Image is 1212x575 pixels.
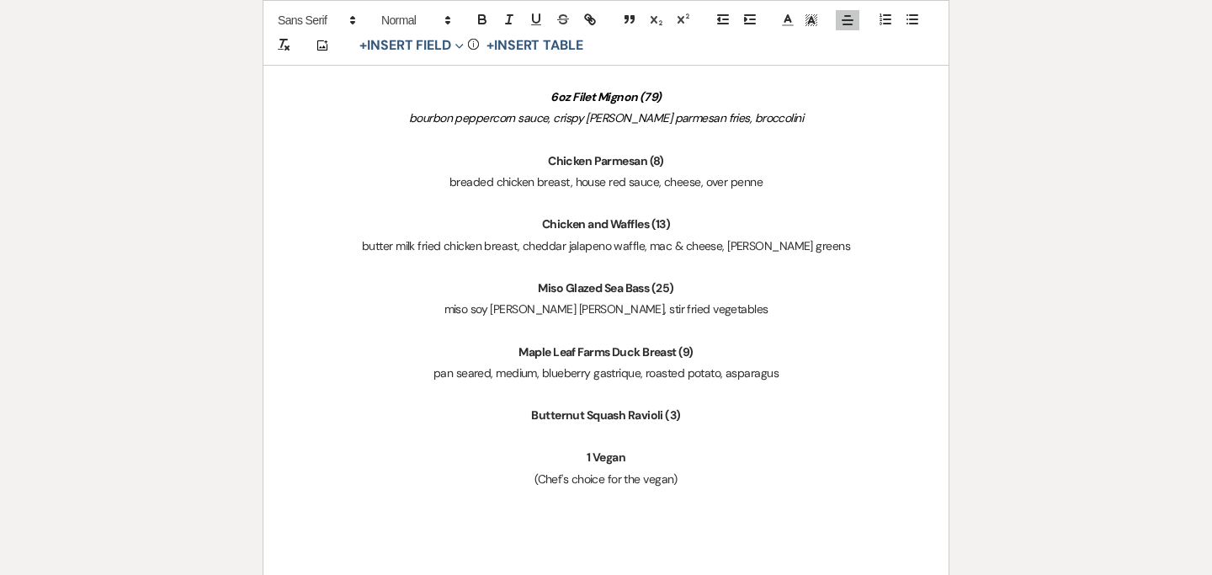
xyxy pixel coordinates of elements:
[518,344,693,359] strong: Maple Leaf Farms Duck Breast (9)
[548,153,664,168] strong: Chicken Parmesan (8)
[587,450,625,465] strong: 1 Vegan
[304,363,908,384] p: pan seared, medium, blueberry gastrique, roasted potato, asparagus
[304,469,908,490] p: (Chef's choice for the vegan)
[776,10,800,30] span: Text Color
[304,236,908,257] p: butter milk fried chicken breast, cheddar jalapeno waffle, mac & cheese, [PERSON_NAME] greens
[304,299,908,320] p: miso soy [PERSON_NAME] [PERSON_NAME], stir fried vegetables
[409,110,803,125] em: bourbon peppercorn sauce, crispy [PERSON_NAME] parmesan fries, broccolini
[542,216,671,232] strong: Chicken and Waffles (13)
[374,10,456,30] span: Header Formats
[486,39,494,52] span: +
[304,172,908,193] p: breaded chicken breast, house red sauce, cheese, over penne
[538,280,673,295] strong: Miso Glazed Sea Bass (25)
[353,35,470,56] button: Insert Field
[531,407,680,423] strong: Butternut Squash Ravioli (3)
[359,39,367,52] span: +
[481,35,589,56] button: +Insert Table
[800,10,823,30] span: Text Background Color
[836,10,859,30] span: Alignment
[550,89,661,104] em: 6oz Filet Mignon (79)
